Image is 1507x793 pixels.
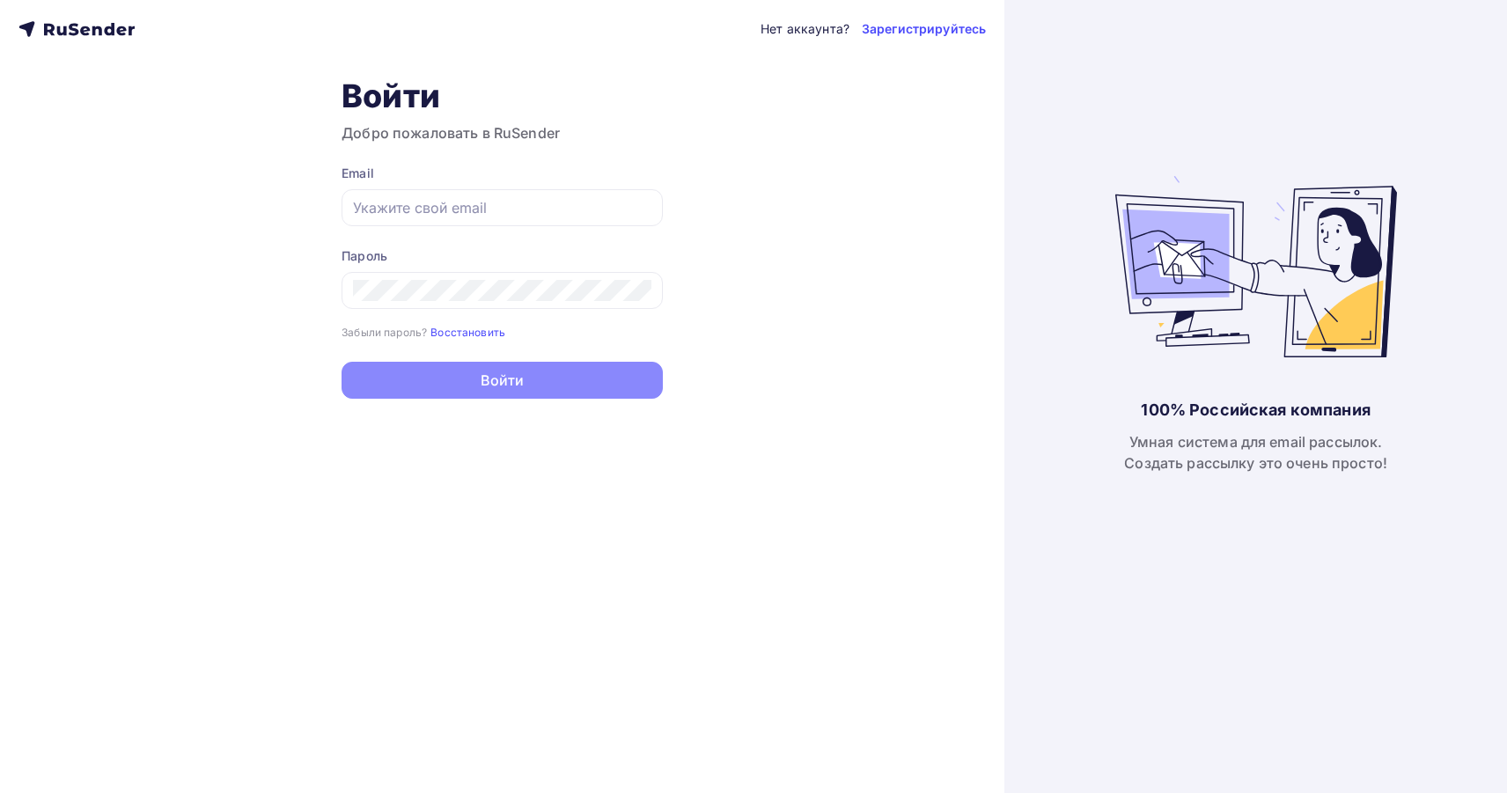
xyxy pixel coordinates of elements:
h3: Добро пожаловать в RuSender [342,122,663,143]
div: Нет аккаунта? [761,20,849,38]
div: 100% Российская компания [1141,400,1370,421]
input: Укажите свой email [353,197,651,218]
a: Зарегистрируйтесь [862,20,986,38]
small: Восстановить [430,326,505,339]
h1: Войти [342,77,663,115]
div: Умная система для email рассылок. Создать рассылку это очень просто! [1124,431,1387,474]
button: Войти [342,362,663,399]
a: Восстановить [430,324,505,339]
div: Пароль [342,247,663,265]
div: Email [342,165,663,182]
small: Забыли пароль? [342,326,427,339]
